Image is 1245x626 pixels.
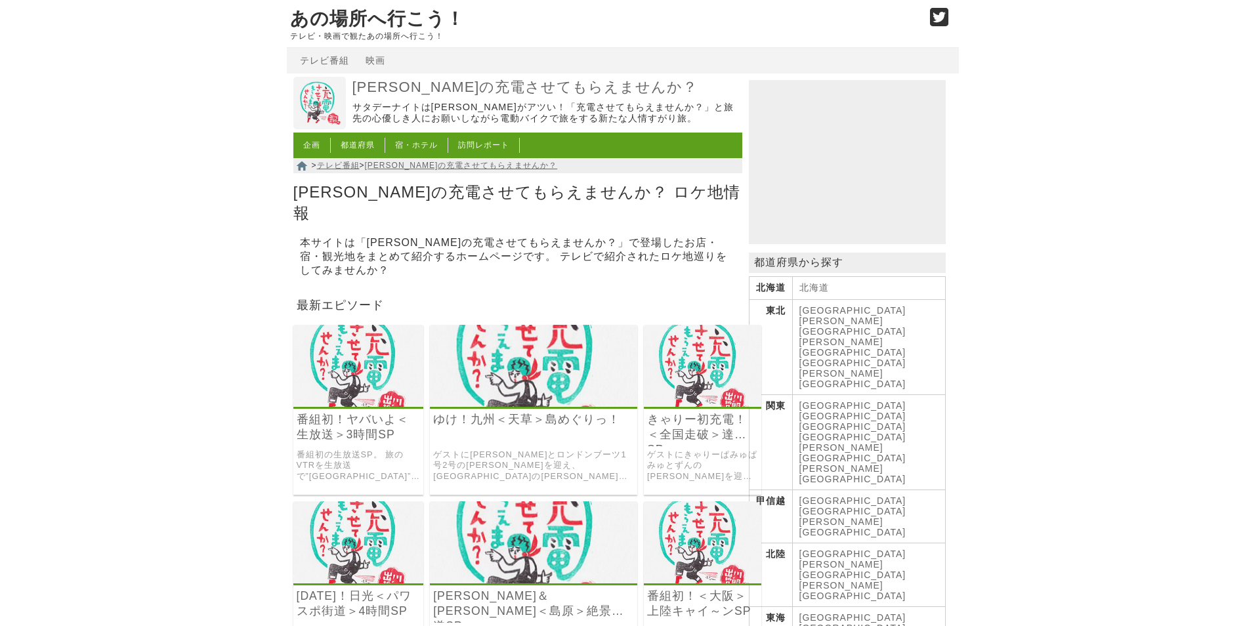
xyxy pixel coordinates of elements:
[458,140,509,150] a: 訪問レポート
[799,580,906,601] a: [PERSON_NAME][GEOGRAPHIC_DATA]
[293,120,346,131] a: 出川哲朗の充電させてもらえませんか？
[293,398,424,409] a: 出川哲朗の充電させてもらえませんか？ ワォ！”生放送”で一緒に充電みてねSPだッ！温泉天国”日田街道”をパワスポ宇戸の庄から131㌔！ですが…初の生放送に哲朗もドキドキでヤバいよ²SP
[290,31,916,41] p: テレビ・映画で観たあの場所へ行こう！
[433,449,634,482] a: ゲストに[PERSON_NAME]とロンドンブーツ1号2号の[PERSON_NAME]を迎え、[GEOGRAPHIC_DATA]の[PERSON_NAME]から絶景のパワースポット・[PERSO...
[799,358,906,368] a: [GEOGRAPHIC_DATA]
[799,421,906,432] a: [GEOGRAPHIC_DATA]
[799,474,906,484] a: [GEOGRAPHIC_DATA]
[293,325,424,407] img: icon-320px.png
[799,463,883,474] a: [PERSON_NAME]
[430,501,637,583] img: icon-320px.png
[799,549,906,559] a: [GEOGRAPHIC_DATA]
[293,574,424,585] a: 出川哲朗の充電させてもらえませんか？ 新春！最強パワスポ街道212㌔！日光東照宮から筑波山ぬけて鹿島神社へ！ですがひぇ～上川隆也が初登場でドッキドキ！中岡も大島もっ！めでたすぎてヤバいよ²SP
[303,140,320,150] a: 企画
[749,543,792,607] th: 北陸
[317,161,360,170] a: テレビ番組
[395,140,438,150] a: 宿・ホテル
[433,589,634,619] a: [PERSON_NAME]＆[PERSON_NAME]＜島原＞絶景街道SP
[366,55,385,66] a: 映画
[799,400,906,411] a: [GEOGRAPHIC_DATA]
[647,412,758,442] a: きゃりー初充電！＜全国走破＞達成SP
[799,612,906,623] a: [GEOGRAPHIC_DATA]
[749,277,792,300] th: 北海道
[647,589,758,619] a: 番組初！＜大阪＞上陸キャイ～ンSP
[365,161,558,170] a: [PERSON_NAME]の充電させてもらえませんか？
[430,574,637,585] a: 出川哲朗の充電させてもらえませんか？ 島原半島から有明海渡って水の都柳川ぬけて絶景街道125㌔！目指すは久留米”水天宮”！ですがザキヤマ乱入＆塚本高史が初登場で哲朗タジタジ！ヤバいよ²SP
[930,16,949,27] a: Twitter (@go_thesights)
[799,442,906,463] a: [PERSON_NAME][GEOGRAPHIC_DATA]
[749,395,792,490] th: 関東
[352,102,739,125] p: サタデーナイトは[PERSON_NAME]がアツい！「充電させてもらえませんか？」と旅先の心優しき人にお願いしながら電動バイクで旅をする新たな人情すがり旅。
[799,559,906,580] a: [PERSON_NAME][GEOGRAPHIC_DATA]
[430,325,637,407] img: icon-320px.png
[749,490,792,543] th: 甲信越
[799,506,906,516] a: [GEOGRAPHIC_DATA]
[749,80,946,244] iframe: Advertisement
[799,368,906,389] a: [PERSON_NAME][GEOGRAPHIC_DATA]
[799,305,906,316] a: [GEOGRAPHIC_DATA]
[799,282,829,293] a: 北海道
[293,158,742,173] nav: > >
[799,432,906,442] a: [GEOGRAPHIC_DATA]
[644,501,761,583] img: icon-320px.png
[300,55,349,66] a: テレビ番組
[293,501,424,583] img: icon-320px.png
[799,411,906,421] a: [GEOGRAPHIC_DATA]
[290,9,465,29] a: あの場所へ行こう！
[749,253,946,273] p: 都道府県から探す
[749,300,792,395] th: 東北
[297,449,421,482] a: 番組初の生放送SP。 旅のVTRを生放送で”[GEOGRAPHIC_DATA]”にお邪魔して一緒に見ます。 VTRでは、ゲストに[PERSON_NAME]と[PERSON_NAME]を迎えて、[...
[799,337,906,358] a: [PERSON_NAME][GEOGRAPHIC_DATA]
[430,398,637,409] a: 出川哲朗の充電させてもらえませんか？ ルンルンッ天草”島めぐり”！富岡城から絶景夕日パワスポ目指して114㌔！絶品グルメだらけなんですが千秋もロンブー亮も腹ペコでヤバいよ²SP
[293,77,346,129] img: 出川哲朗の充電させてもらえませんか？
[352,78,739,97] a: [PERSON_NAME]の充電させてもらえませんか？
[341,140,375,150] a: 都道府県
[799,495,906,506] a: [GEOGRAPHIC_DATA]
[644,574,761,585] a: 出川哲朗の充電させてもらえませんか？ 行くぞ”大阪”初上陸！天空の竹田城から丹波篠山ぬけてノスタルジック街道113㌔！松茸に但馬牛！黒豆に栗！美味しいモノだらけでキャイ～ンが大興奮！ヤバいよ²SP
[799,516,906,537] a: [PERSON_NAME][GEOGRAPHIC_DATA]
[433,412,634,427] a: ゆけ！九州＜天草＞島めぐりっ！
[300,233,736,281] p: 本サイトは「[PERSON_NAME]の充電させてもらえませんか？」で登場したお店・宿・観光地をまとめて紹介するホームページです。 テレビで紹介されたロケ地巡りをしてみませんか？
[297,589,421,619] a: [DATE]！日光＜パワスポ街道＞4時間SP
[644,398,761,409] a: 出川哲朗の充電させてもらえませんか？ ついに宮城県で全国制覇！絶景の紅葉街道”金色の鳴子峡”から”日本三景松島”までズズーっと108㌔！きゃりーぱみゅぱみゅが初登場で飯尾も絶好調！ヤバいよ²SP
[799,316,906,337] a: [PERSON_NAME][GEOGRAPHIC_DATA]
[297,412,421,442] a: 番組初！ヤバいよ＜生放送＞3時間SP
[644,325,761,407] img: icon-320px.png
[293,178,742,226] h1: [PERSON_NAME]の充電させてもらえませんか？ ロケ地情報
[647,449,758,482] a: ゲストにきゃりーぱみゅぱみゅとずんの[PERSON_NAME]を迎え、今回の[PERSON_NAME][GEOGRAPHIC_DATA]の回で47都道府県走破達成！”金色の[GEOGRAPHIC...
[293,294,742,315] h2: 最新エピソード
